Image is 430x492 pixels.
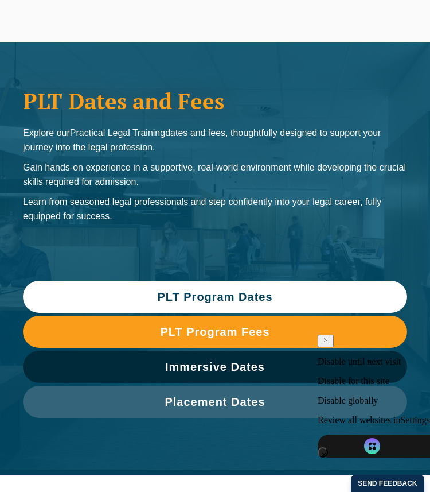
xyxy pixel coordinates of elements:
[165,361,265,373] span: Immersive Dates
[157,291,272,303] span: PLT Program Dates
[23,316,407,348] a: PLT Program Fees
[23,351,407,383] a: Immersive Dates
[23,126,407,154] p: Explore our dates and fees, thoughtfully designed to support your journey into the legal profession.
[165,396,265,408] span: Placement Dates
[23,281,407,313] a: PLT Program Dates
[23,386,407,418] a: Placement Dates
[70,128,165,138] span: Practical Legal Training
[23,195,407,223] p: Learn from seasoned legal professionals and step confidently into your legal career, fully equipp...
[23,160,407,189] p: Gain hands-on experience in a supportive, real-world environment while developing the crucial ski...
[160,326,269,338] span: PLT Program Fees
[23,88,407,114] h1: PLT Dates and Fees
